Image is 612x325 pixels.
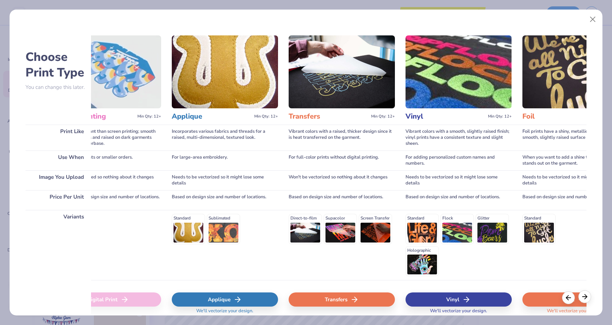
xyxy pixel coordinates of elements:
[172,35,278,108] img: Applique
[55,35,161,108] img: Digital Printing
[25,49,91,80] h2: Choose Print Type
[406,35,512,108] img: Vinyl
[25,190,91,210] div: Price Per Unit
[289,125,395,150] div: Vibrant colors with a raised, thicker design since it is heat transferred on the garment.
[406,292,512,307] div: Vinyl
[406,150,512,170] div: For adding personalized custom names and numbers.
[289,170,395,190] div: Won't be vectorized so nothing about it changes
[172,292,278,307] div: Applique
[25,210,91,280] div: Variants
[137,114,161,119] span: Min Qty: 12+
[406,170,512,190] div: Needs to be vectorized so it might lose some details
[522,112,602,121] h3: Foil
[289,190,395,210] div: Based on design size and number of locations.
[254,114,278,119] span: Min Qty: 12+
[289,292,395,307] div: Transfers
[25,125,91,150] div: Print Like
[406,125,512,150] div: Vibrant colors with a smooth, slightly raised finish; vinyl prints have a consistent texture and ...
[289,35,395,108] img: Transfers
[371,114,395,119] span: Min Qty: 12+
[55,190,161,210] div: Cost based on design size and number of locations.
[25,84,91,90] p: You can change this later.
[488,114,512,119] span: Min Qty: 12+
[172,170,278,190] div: Needs to be vectorized so it might lose some details
[172,190,278,210] div: Based on design size and number of locations.
[193,308,256,318] span: We'll vectorize your design.
[55,150,161,170] div: For full-color prints or smaller orders.
[172,112,251,121] h3: Applique
[586,13,600,26] button: Close
[289,150,395,170] div: For full-color prints without digital printing.
[55,112,135,121] h3: Digital Printing
[172,125,278,150] div: Incorporates various fabrics and threads for a raised, multi-dimensional, textured look.
[406,190,512,210] div: Based on design size and number of locations.
[289,112,368,121] h3: Transfers
[55,125,161,150] div: Inks are less vibrant than screen printing; smooth on light garments and raised on dark garments ...
[25,170,91,190] div: Image You Upload
[172,150,278,170] div: For large-area embroidery.
[427,308,490,318] span: We'll vectorize your design.
[55,292,161,307] div: Digital Print
[544,308,607,318] span: We'll vectorize your design.
[55,170,161,190] div: Won't be vectorized so nothing about it changes
[25,150,91,170] div: Use When
[406,112,485,121] h3: Vinyl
